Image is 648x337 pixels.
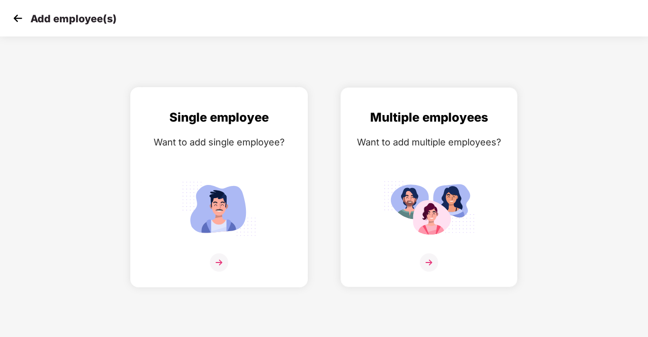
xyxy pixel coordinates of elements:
div: Want to add single employee? [141,135,297,149]
div: Single employee [141,108,297,127]
img: svg+xml;base64,PHN2ZyB4bWxucz0iaHR0cDovL3d3dy53My5vcmcvMjAwMC9zdmciIHdpZHRoPSIzNiIgaGVpZ2h0PSIzNi... [420,253,438,272]
div: Want to add multiple employees? [351,135,507,149]
img: svg+xml;base64,PHN2ZyB4bWxucz0iaHR0cDovL3d3dy53My5vcmcvMjAwMC9zdmciIHdpZHRoPSIzNiIgaGVpZ2h0PSIzNi... [210,253,228,272]
img: svg+xml;base64,PHN2ZyB4bWxucz0iaHR0cDovL3d3dy53My5vcmcvMjAwMC9zdmciIGlkPSJNdWx0aXBsZV9lbXBsb3llZS... [383,177,475,240]
img: svg+xml;base64,PHN2ZyB4bWxucz0iaHR0cDovL3d3dy53My5vcmcvMjAwMC9zdmciIGlkPSJTaW5nbGVfZW1wbG95ZWUiIH... [173,177,265,240]
p: Add employee(s) [30,13,117,25]
img: svg+xml;base64,PHN2ZyB4bWxucz0iaHR0cDovL3d3dy53My5vcmcvMjAwMC9zdmciIHdpZHRoPSIzMCIgaGVpZ2h0PSIzMC... [10,11,25,26]
div: Multiple employees [351,108,507,127]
